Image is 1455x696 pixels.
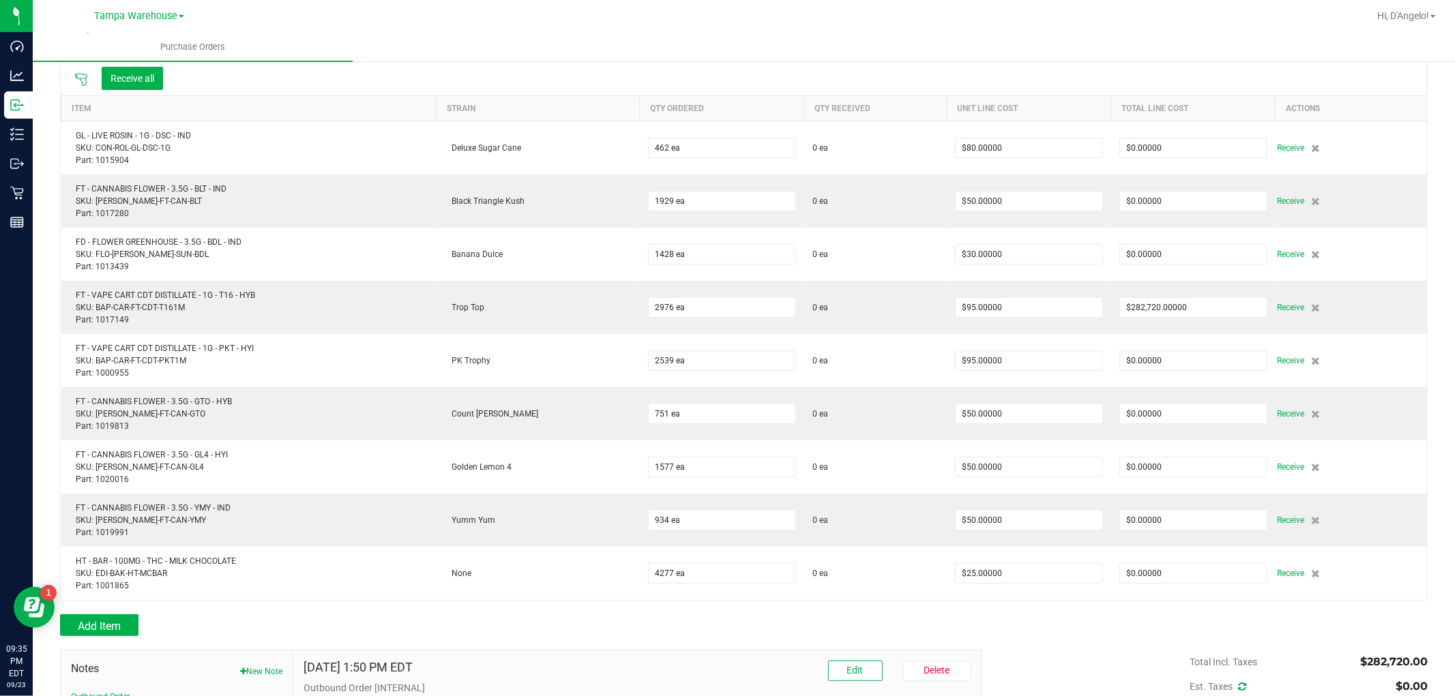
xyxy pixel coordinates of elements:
span: Trop Top [445,303,484,312]
input: $0.00000 [1120,564,1267,583]
span: Notes [71,661,282,677]
iframe: Resource center [14,587,55,628]
div: FT - CANNABIS FLOWER - 3.5G - GTO - HYB SKU: [PERSON_NAME]-FT-CAN-GTO Part: 1019813 [70,395,428,432]
span: Banana Dulce [445,249,503,259]
span: Add Item [78,620,121,633]
inline-svg: Analytics [10,69,24,82]
div: FT - CANNABIS FLOWER - 3.5G - GL4 - HYI SKU: [PERSON_NAME]-FT-CAN-GL4 Part: 1020016 [70,449,428,485]
th: Actions [1276,95,1427,121]
span: Yumm Yum [445,515,495,525]
th: Total Line Cost [1111,95,1276,121]
button: Delete [903,661,971,681]
inline-svg: Dashboard [10,40,24,53]
span: Deluxe Sugar Cane [445,143,521,153]
span: $282,720.00 [1360,655,1428,668]
p: 09:35 PM EDT [6,643,27,680]
p: Outbound Order [INTERNAL] [304,681,971,695]
div: FT - CANNABIS FLOWER - 3.5G - YMY - IND SKU: [PERSON_NAME]-FT-CAN-YMY Part: 1019991 [70,502,428,539]
input: $0.00000 [956,457,1102,476]
input: $0.00000 [1120,404,1267,423]
span: $0.00 [1396,680,1428,693]
button: Add Item [60,614,138,636]
div: GL - LIVE ROSIN - 1G - DSC - IND SKU: CON-ROL-GL-DSC-1G Part: 1015904 [70,130,428,166]
span: 0 ea [812,408,828,420]
span: Receive [1278,193,1305,209]
span: Receive [1278,140,1305,156]
inline-svg: Retail [10,186,24,200]
span: Tampa Warehouse [94,10,177,22]
span: Golden Lemon 4 [445,462,512,472]
span: Delete [924,665,950,676]
span: 0 ea [812,514,828,526]
span: 0 ea [812,354,828,367]
input: $0.00000 [1120,457,1267,476]
span: Receive [1278,565,1305,581]
inline-svg: Inventory [10,127,24,141]
input: 0 ea [649,298,795,317]
input: 0 ea [649,138,795,157]
span: 0 ea [812,301,828,314]
span: 0 ea [812,248,828,260]
p: 09/23 [6,680,27,690]
th: Unit Line Cost [947,95,1111,121]
input: 0 ea [649,564,795,583]
iframe: Resource center unread badge [40,585,57,601]
input: $0.00000 [956,511,1102,530]
span: Hi, D'Angelo! [1377,10,1429,21]
span: Receive [1278,352,1305,369]
input: $0.00000 [1120,298,1267,317]
th: Item [61,95,437,121]
input: $0.00000 [956,564,1102,583]
span: Receive [1278,246,1305,262]
input: $0.00000 [956,245,1102,264]
inline-svg: Inbound [10,98,24,112]
input: $0.00000 [1120,138,1267,157]
input: 0 ea [649,457,795,476]
inline-svg: Reports [10,215,24,229]
input: $0.00000 [1120,511,1267,530]
span: 0 ea [812,461,828,473]
th: Qty Ordered [640,95,804,121]
span: Est. Taxes [1190,681,1246,692]
inline-svg: Outbound [10,157,24,170]
input: $0.00000 [1120,192,1267,211]
span: Total Incl. Taxes [1190,656,1257,667]
input: $0.00000 [1120,245,1267,264]
span: None [445,569,471,578]
span: Purchase Orders [142,41,244,53]
span: Edit [847,665,864,676]
div: FT - VAPE CART CDT DISTILLATE - 1G - T16 - HYB SKU: BAP-CAR-FT-CDT-T161M Part: 1017149 [70,289,428,326]
input: 0 ea [649,245,795,264]
input: $0.00000 [956,192,1102,211]
span: Scan packages to receive [74,73,88,87]
span: PK Trophy [445,356,490,365]
span: Receive [1278,406,1305,422]
span: Receive [1278,459,1305,475]
th: Strain [437,95,640,121]
span: 0 ea [812,195,828,207]
input: 0 ea [649,404,795,423]
span: 0 ea [812,142,828,154]
span: Count [PERSON_NAME] [445,409,538,419]
a: Purchase Orders [33,33,353,61]
input: $0.00000 [1120,351,1267,370]
input: $0.00000 [956,298,1102,317]
input: $0.00000 [956,351,1102,370]
button: Edit [828,661,883,681]
input: $0.00000 [956,404,1102,423]
input: $0.00000 [956,138,1102,157]
span: Receive [1278,512,1305,528]
button: New Note [240,665,282,678]
div: FT - CANNABIS FLOWER - 3.5G - BLT - IND SKU: [PERSON_NAME]-FT-CAN-BLT Part: 1017280 [70,183,428,220]
th: Qty Received [804,95,947,121]
span: Receive [1278,299,1305,316]
input: 0 ea [649,192,795,211]
button: Receive all [102,67,163,90]
div: HT - BAR - 100MG - THC - MILK CHOCOLATE SKU: EDI-BAK-HT-MCBAR Part: 1001865 [70,555,428,592]
div: FT - VAPE CART CDT DISTILLATE - 1G - PKT - HYI SKU: BAP-CAR-FT-CDT-PKT1M Part: 1000955 [70,342,428,379]
span: Black Triangle Kush [445,196,525,206]
input: 0 ea [649,351,795,370]
div: FD - FLOWER GREENHOUSE - 3.5G - BDL - IND SKU: FLO-[PERSON_NAME]-SUN-BDL Part: 1013439 [70,236,428,273]
input: 0 ea [649,511,795,530]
